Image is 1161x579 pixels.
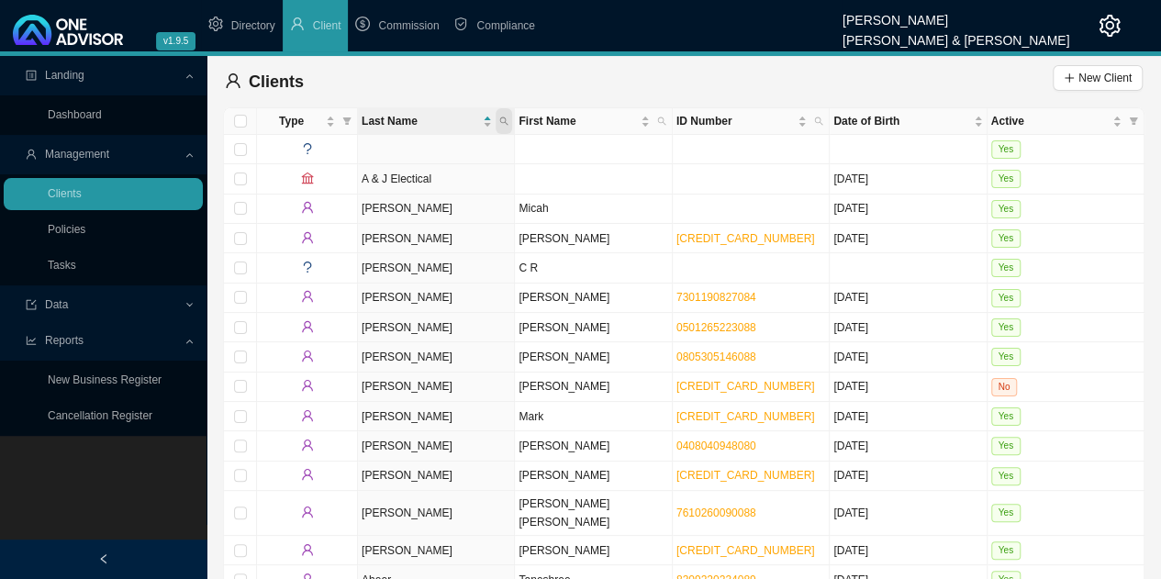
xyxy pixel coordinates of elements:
span: setting [1099,15,1121,37]
a: [CREDIT_CARD_NUMBER] [676,469,815,482]
span: search [499,117,508,126]
td: [PERSON_NAME] [515,342,672,372]
a: 0408040948080 [676,440,756,452]
span: user [301,506,314,518]
span: Yes [991,140,1021,159]
span: Yes [991,348,1021,366]
td: [PERSON_NAME] [358,431,515,461]
span: Data [45,298,68,311]
span: question [301,261,314,273]
span: filter [342,117,352,126]
span: Directory [231,19,275,32]
td: [DATE] [830,491,987,536]
span: Last Name [362,112,479,130]
td: [DATE] [830,284,987,313]
span: Client [313,19,341,32]
td: [PERSON_NAME] [358,195,515,224]
td: [PERSON_NAME] [358,462,515,491]
a: Dashboard [48,108,102,121]
span: Clients [249,72,304,91]
span: user [301,543,314,556]
a: 0805305146088 [676,351,756,363]
td: [DATE] [830,195,987,224]
td: [PERSON_NAME] [515,284,672,313]
span: Yes [991,318,1021,337]
span: safety [453,17,468,31]
span: profile [26,70,37,81]
span: filter [1129,117,1138,126]
span: search [496,108,512,134]
td: [PERSON_NAME] [358,224,515,253]
span: Yes [991,437,1021,455]
span: search [653,108,670,134]
td: [DATE] [830,402,987,431]
span: First Name [519,112,636,130]
td: [PERSON_NAME] [358,253,515,283]
td: C R [515,253,672,283]
span: user [301,439,314,451]
span: No [991,378,1018,396]
span: user [301,468,314,481]
span: Type [261,112,322,130]
span: left [98,553,109,564]
a: 7301190827084 [676,291,756,304]
th: First Name [515,108,672,135]
td: Mark [515,402,672,431]
td: [PERSON_NAME] [358,491,515,536]
span: Yes [991,259,1021,277]
div: [PERSON_NAME] & [PERSON_NAME] [843,25,1069,45]
td: [PERSON_NAME] [515,313,672,342]
span: Commission [378,19,439,32]
a: [CREDIT_CARD_NUMBER] [676,410,815,423]
span: user [301,290,314,303]
td: [DATE] [830,462,987,491]
a: Tasks [48,259,76,272]
span: search [657,117,666,126]
td: [PERSON_NAME] [358,373,515,402]
a: Policies [48,223,85,236]
span: filter [339,108,355,134]
td: [PERSON_NAME] [515,536,672,565]
span: Compliance [476,19,534,32]
span: Yes [991,289,1021,307]
td: [DATE] [830,164,987,194]
span: user [26,149,37,160]
td: [PERSON_NAME] [515,373,672,402]
th: Date of Birth [830,108,987,135]
span: dollar [355,17,370,31]
span: bank [301,172,314,184]
span: question [301,142,314,155]
td: [PERSON_NAME] [515,224,672,253]
td: [PERSON_NAME] [358,342,515,372]
a: 7610260090088 [676,507,756,519]
td: [PERSON_NAME] [515,431,672,461]
a: Clients [48,187,82,200]
span: Yes [991,229,1021,248]
a: [CREDIT_CARD_NUMBER] [676,232,815,245]
span: user [301,231,314,244]
span: Yes [991,541,1021,560]
th: ID Number [673,108,830,135]
span: Management [45,148,109,161]
td: [PERSON_NAME] [515,462,672,491]
span: Yes [991,467,1021,485]
a: New Business Register [48,373,162,386]
td: [PERSON_NAME] [PERSON_NAME] [515,491,672,536]
td: [PERSON_NAME] [358,313,515,342]
span: import [26,299,37,310]
td: [DATE] [830,224,987,253]
span: user [301,320,314,333]
td: [DATE] [830,373,987,402]
div: [PERSON_NAME] [843,5,1069,25]
span: v1.9.5 [156,32,195,50]
span: Yes [991,170,1021,188]
td: A & J Electical [358,164,515,194]
td: [PERSON_NAME] [358,284,515,313]
td: [DATE] [830,342,987,372]
a: [CREDIT_CARD_NUMBER] [676,544,815,557]
span: Yes [991,200,1021,218]
span: filter [1125,108,1142,134]
td: [DATE] [830,431,987,461]
a: Cancellation Register [48,409,152,422]
span: Reports [45,334,84,347]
